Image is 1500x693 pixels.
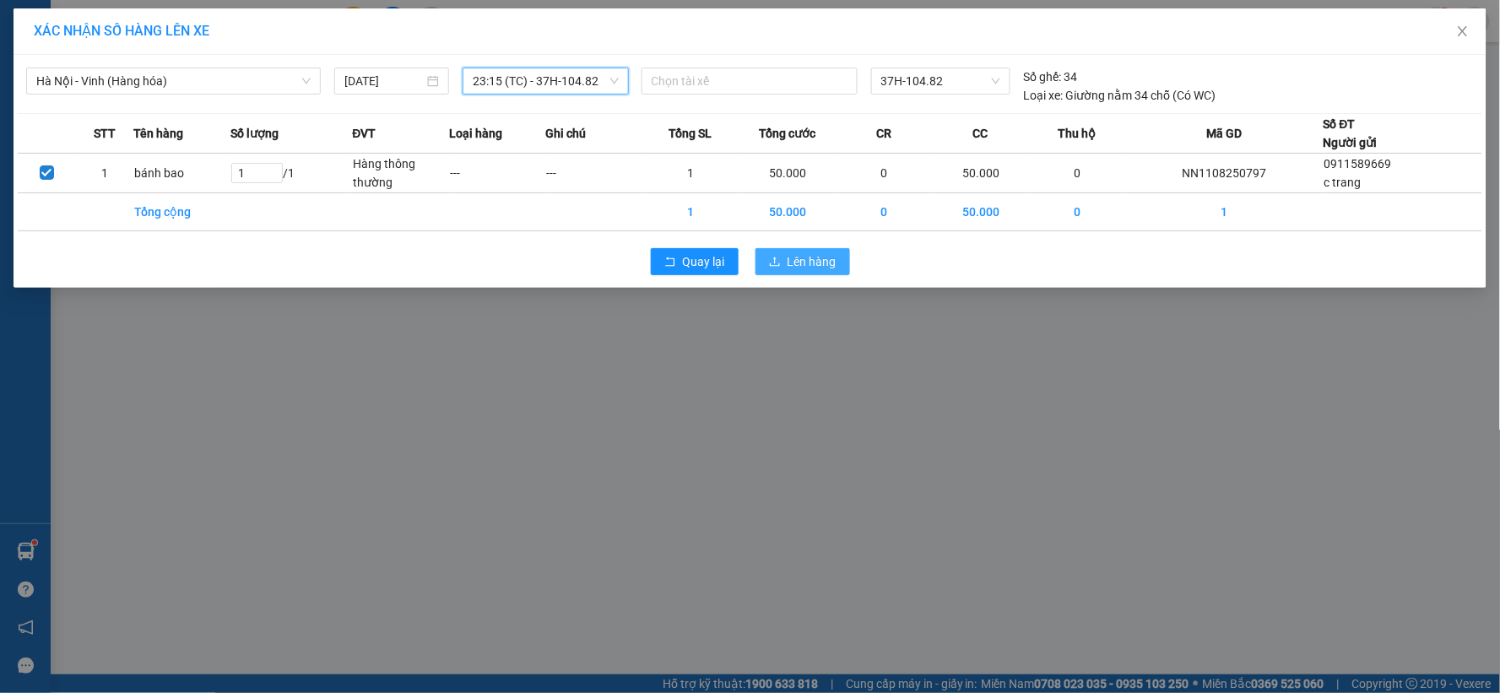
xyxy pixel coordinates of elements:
[788,252,837,271] span: Lên hàng
[683,252,725,271] span: Quay lại
[1126,193,1324,231] td: 1
[881,68,1000,94] span: 37H-104.82
[664,256,676,269] span: rollback
[1126,154,1324,193] td: NN1108250797
[739,154,837,193] td: 50.000
[94,124,116,143] span: STT
[344,72,424,90] input: 11/08/2025
[669,124,712,143] span: Tổng SL
[352,154,449,193] td: Hàng thông thường
[449,154,546,193] td: ---
[473,68,619,94] span: 23:15 (TC) - 37H-104.82
[973,124,988,143] span: CC
[1024,68,1062,86] span: Số ghế:
[1024,86,1064,105] span: Loại xe:
[230,154,352,193] td: / 1
[263,173,282,182] span: Decrease Value
[352,124,376,143] span: ĐVT
[1030,193,1127,231] td: 0
[1324,115,1378,152] div: Số ĐT Người gửi
[76,154,134,193] td: 1
[449,124,502,143] span: Loại hàng
[546,154,643,193] td: ---
[134,154,231,193] td: bánh bao
[230,124,279,143] span: Số lượng
[759,124,815,143] span: Tổng cước
[1024,86,1216,105] div: Giường nằm 34 chỗ (Có WC)
[1024,68,1078,86] div: 34
[836,154,933,193] td: 0
[134,193,231,231] td: Tổng cộng
[1324,157,1392,171] span: 0911589669
[34,23,209,39] span: XÁC NHẬN SỐ HÀNG LÊN XE
[836,193,933,231] td: 0
[546,124,587,143] span: Ghi chú
[1030,154,1127,193] td: 0
[876,124,891,143] span: CR
[1456,24,1470,38] span: close
[263,164,282,173] span: Increase Value
[1439,8,1486,56] button: Close
[1207,124,1243,143] span: Mã GD
[268,165,279,175] span: up
[1324,176,1362,189] span: c trang
[769,256,781,269] span: upload
[739,193,837,231] td: 50.000
[36,68,311,94] span: Hà Nội - Vinh (Hàng hóa)
[651,248,739,275] button: rollbackQuay lại
[933,193,1030,231] td: 50.000
[1059,124,1097,143] span: Thu hộ
[933,154,1030,193] td: 50.000
[642,154,739,193] td: 1
[134,124,184,143] span: Tên hàng
[642,193,739,231] td: 1
[268,173,279,183] span: down
[755,248,850,275] button: uploadLên hàng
